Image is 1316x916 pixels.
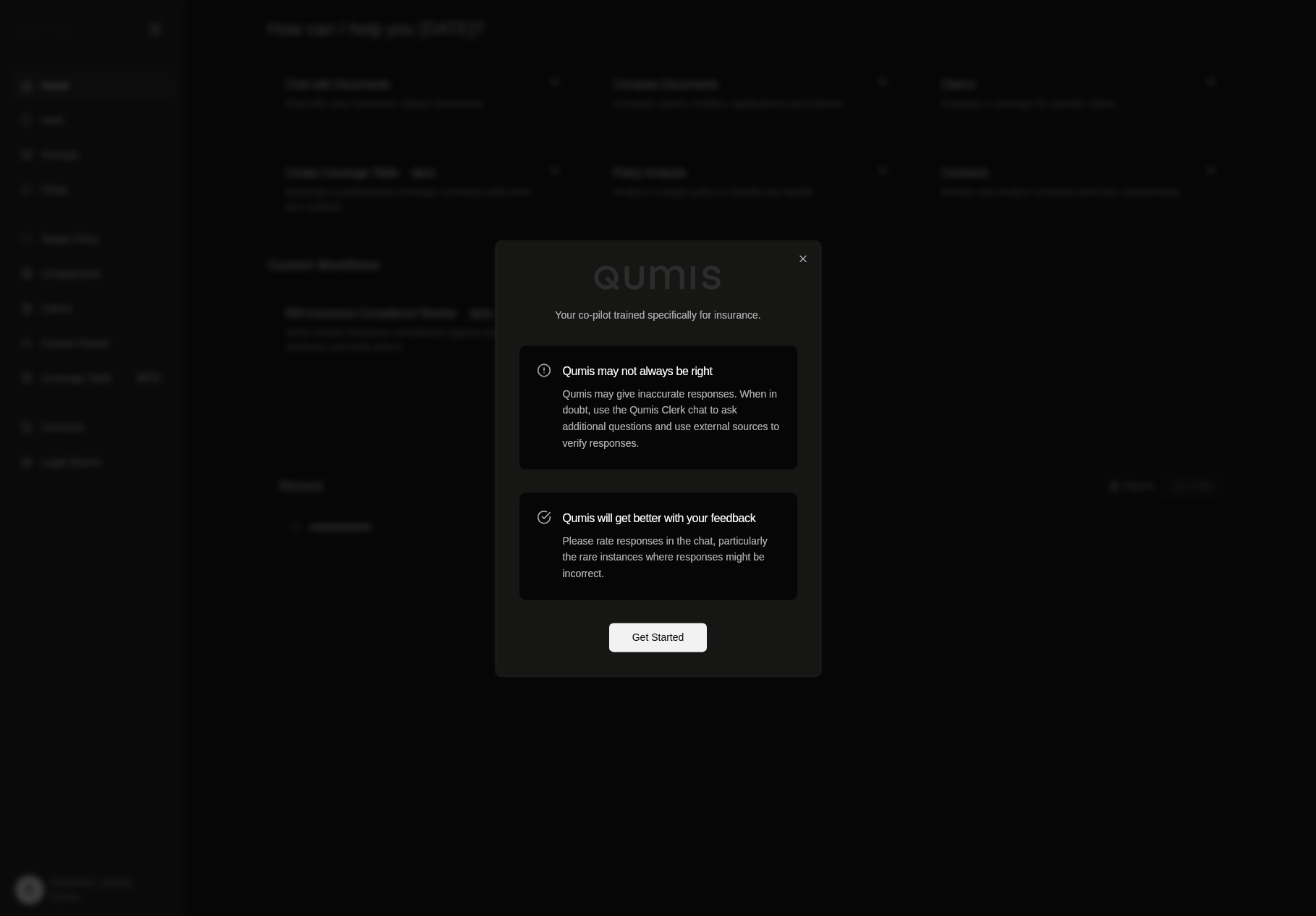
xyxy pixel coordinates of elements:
[593,264,723,290] img: Qumis Logo
[563,533,780,582] p: Please rate responses in the chat, particularly the rare instances where responses might be incor...
[519,308,797,322] p: Your co-pilot trained specifically for insurance.
[563,510,780,527] h3: Qumis will get better with your feedback
[563,386,780,452] p: Qumis may give inaccurate responses. When in doubt, use the Qumis Clerk chat to ask additional qu...
[609,623,708,652] button: Get Started
[563,363,780,380] h3: Qumis may not always be right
